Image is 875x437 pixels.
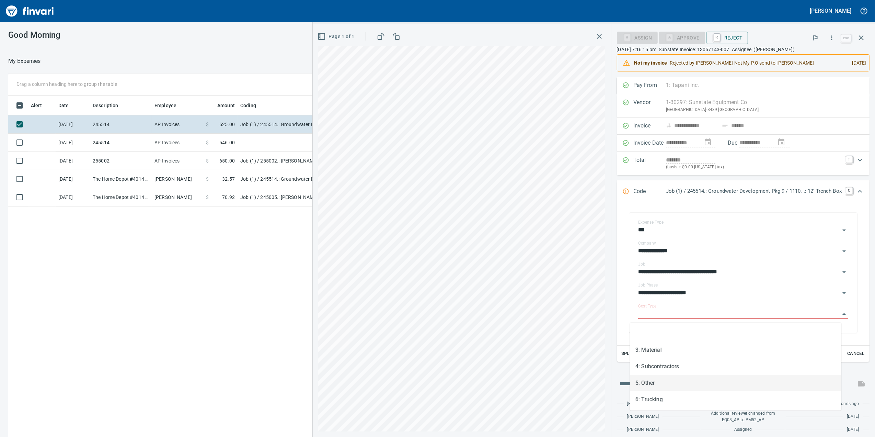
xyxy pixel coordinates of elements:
[627,413,659,420] span: [PERSON_NAME]
[617,203,870,362] div: Expand
[31,101,42,110] span: Alert
[4,3,56,19] img: Finvari
[319,32,354,41] span: Page 1 of 1
[810,7,851,14] h5: [PERSON_NAME]
[630,391,841,408] li: 6: Trucking
[56,170,90,188] td: [DATE]
[152,115,203,134] td: AP Invoices
[90,152,152,170] td: 255002
[845,348,867,359] button: Cancel
[633,156,666,171] p: Total
[8,30,226,40] h3: Good Morning
[853,376,870,392] span: This records your message into the invoice and notifies anyone mentioned
[152,134,203,152] td: AP Invoices
[617,180,870,203] div: Expand
[706,32,748,44] button: RReject
[847,350,865,358] span: Cancel
[638,283,658,287] label: Job Phase
[630,375,841,391] li: 5: Other
[841,34,851,42] a: esc
[839,288,849,298] button: Open
[238,170,409,188] td: Job (1) / 245514.: Groundwater Development Pkg 9 / 1013. .: Cleanup/Punchlist / 5: Other
[638,304,657,308] label: Cost Type
[847,413,859,420] span: [DATE]
[638,262,645,266] label: Job
[621,350,647,358] span: Split Code
[316,30,357,43] button: Page 1 of 1
[152,170,203,188] td: [PERSON_NAME]
[638,241,656,245] label: Company
[217,101,235,110] span: Amount
[219,121,235,128] span: 525.00
[219,139,235,146] span: 546.00
[846,187,853,194] a: C
[16,81,117,88] p: Drag a column heading here to group the table
[617,152,870,175] div: Expand
[839,246,849,256] button: Open
[705,410,781,424] span: Additional reviewer changed from EQ08_AP to PM52_AP
[240,101,256,110] span: Coding
[206,121,209,128] span: $
[630,358,841,375] li: 4: Subcontractors
[617,34,658,40] div: Assign
[8,57,41,65] p: My Expenses
[90,134,152,152] td: 245514
[824,30,839,45] button: More
[634,57,847,69] div: - Rejected by [PERSON_NAME] Not My P.O send to [PERSON_NAME]
[627,401,659,407] span: [PERSON_NAME]
[627,426,659,433] span: [PERSON_NAME]
[58,101,69,110] span: Date
[666,164,842,171] p: (basis + $0.00 [US_STATE] tax)
[847,57,866,69] div: [DATE]
[222,176,235,182] span: 32.57
[206,157,209,164] span: $
[238,152,409,170] td: Job (1) / 255002.: [PERSON_NAME][GEOGRAPHIC_DATA] Phase 2 & 3
[206,194,209,201] span: $
[666,187,842,195] p: Job (1) / 245514.: Groundwater Development Pkg 9 / 1110. .: 12' Trench Box
[8,57,41,65] nav: breadcrumb
[846,156,853,163] a: T
[93,101,127,110] span: Description
[31,101,51,110] span: Alert
[56,115,90,134] td: [DATE]
[734,426,752,433] span: Assigned
[633,187,666,196] p: Code
[219,157,235,164] span: 650.00
[634,60,667,66] strong: Not my invoice
[222,194,235,201] span: 70.92
[659,34,705,40] div: Cost Type required
[847,426,859,433] span: [DATE]
[617,46,870,53] p: [DATE] 7:16:15 pm. Sunstate Invoice: 13057143-007. Assignee: ([PERSON_NAME])
[824,401,859,407] span: a few seconds ago
[90,188,152,206] td: The Home Depot #4014 [GEOGRAPHIC_DATA] OR
[638,220,664,224] label: Expense Type
[630,342,841,358] li: 3: Material
[90,170,152,188] td: The Home Depot #4014 [GEOGRAPHIC_DATA] OR
[839,267,849,277] button: Open
[154,101,185,110] span: Employee
[238,188,409,206] td: Job (1) / 245005.: [PERSON_NAME] Creek Subdivision / 1013. .: Cleanup/Punchlist / 5: Other
[808,30,823,45] button: Flag
[208,101,235,110] span: Amount
[56,188,90,206] td: [DATE]
[206,139,209,146] span: $
[152,152,203,170] td: AP Invoices
[58,101,78,110] span: Date
[154,101,176,110] span: Employee
[152,188,203,206] td: [PERSON_NAME]
[90,115,152,134] td: 245514
[714,34,720,41] a: R
[839,309,849,319] button: Close
[56,134,90,152] td: [DATE]
[620,348,648,359] button: Split Code
[839,225,849,235] button: Open
[56,152,90,170] td: [DATE]
[206,176,209,182] span: $
[238,115,409,134] td: Job (1) / 245514.: Groundwater Development Pkg 9 / 1110. .: 12' Trench Box
[93,101,118,110] span: Description
[808,5,853,16] button: [PERSON_NAME]
[839,30,870,46] span: Close invoice
[240,101,265,110] span: Coding
[712,32,742,44] span: Reject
